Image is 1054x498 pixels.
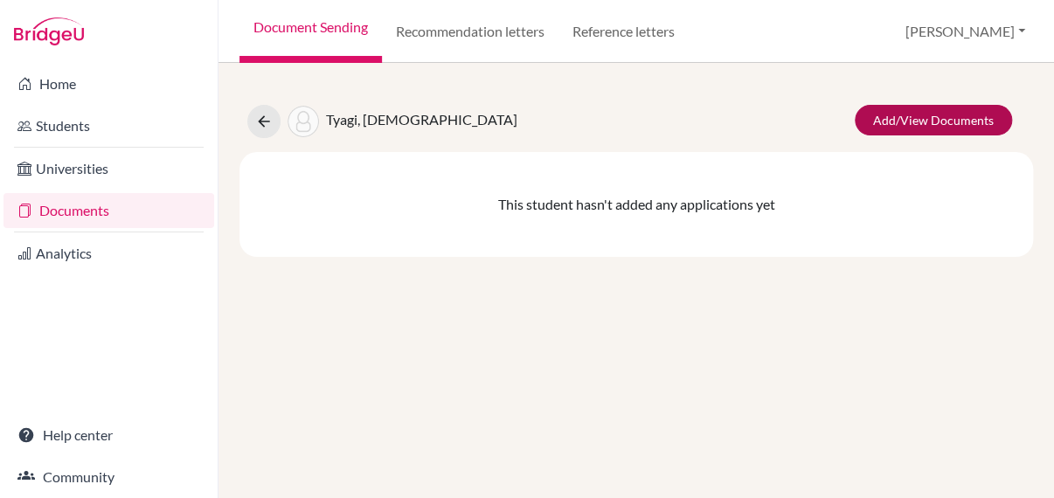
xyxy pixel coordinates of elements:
div: This student hasn't added any applications yet [239,152,1033,257]
a: Home [3,66,214,101]
a: Help center [3,418,214,453]
a: Add/View Documents [855,105,1012,135]
img: Bridge-U [14,17,84,45]
a: Universities [3,151,214,186]
a: Community [3,460,214,495]
span: Tyagi, [DEMOGRAPHIC_DATA] [326,111,517,128]
a: Documents [3,193,214,228]
a: Students [3,108,214,143]
button: [PERSON_NAME] [898,15,1033,48]
a: Analytics [3,236,214,271]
